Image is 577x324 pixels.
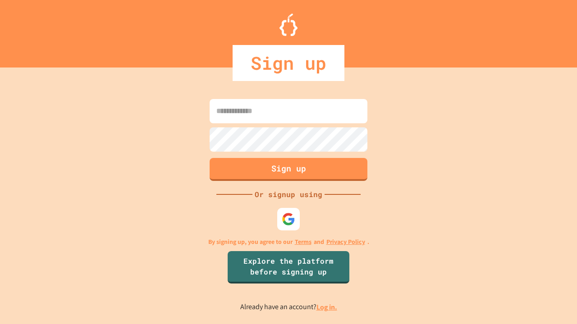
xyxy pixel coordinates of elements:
[316,302,337,312] a: Log in.
[210,158,367,181] button: Sign up
[233,45,344,81] div: Sign up
[282,212,295,226] img: google-icon.svg
[228,251,349,283] a: Explore the platform before signing up
[326,237,365,247] a: Privacy Policy
[279,13,298,36] img: Logo.svg
[252,189,325,200] div: Or signup using
[240,301,337,313] p: Already have an account?
[208,237,369,247] p: By signing up, you agree to our and .
[295,237,311,247] a: Terms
